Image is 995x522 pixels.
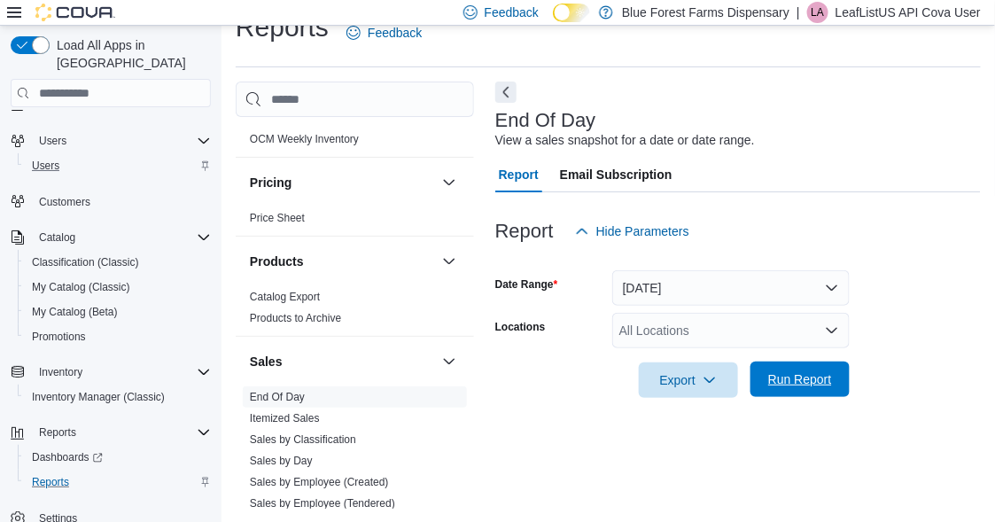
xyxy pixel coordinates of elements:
[250,496,395,510] span: Sales by Employee (Tendered)
[250,311,341,325] span: Products to Archive
[25,301,211,323] span: My Catalog (Beta)
[18,153,218,178] button: Users
[768,370,832,388] span: Run Report
[25,471,76,493] a: Reports
[39,425,76,440] span: Reports
[32,475,69,489] span: Reports
[35,4,115,21] img: Cova
[25,386,211,408] span: Inventory Manager (Classic)
[250,132,359,146] span: OCM Weekly Inventory
[4,129,218,153] button: Users
[18,324,218,349] button: Promotions
[825,323,839,338] button: Open list of options
[25,252,146,273] a: Classification (Classic)
[485,4,539,21] span: Feedback
[495,110,596,131] h3: End Of Day
[596,222,689,240] span: Hide Parameters
[32,227,211,248] span: Catalog
[836,2,981,23] p: LeafListUS API Cova User
[25,447,211,468] span: Dashboards
[612,270,850,306] button: [DATE]
[499,157,539,192] span: Report
[4,225,218,250] button: Catalog
[250,212,305,224] a: Price Sheet
[25,326,93,347] a: Promotions
[250,133,359,145] a: OCM Weekly Inventory
[250,476,389,488] a: Sales by Employee (Created)
[797,2,800,23] p: |
[250,353,283,370] h3: Sales
[39,134,66,148] span: Users
[250,211,305,225] span: Price Sheet
[236,10,329,45] h1: Reports
[18,250,218,275] button: Classification (Classic)
[25,447,110,468] a: Dashboards
[25,155,211,176] span: Users
[236,129,474,157] div: OCM
[32,159,59,173] span: Users
[368,24,422,42] span: Feedback
[4,420,218,445] button: Reports
[25,471,211,493] span: Reports
[568,214,696,249] button: Hide Parameters
[32,450,103,464] span: Dashboards
[250,253,304,270] h3: Products
[250,390,305,404] span: End Of Day
[250,290,320,304] span: Catalog Export
[553,4,590,22] input: Dark Mode
[25,277,211,298] span: My Catalog (Classic)
[25,301,125,323] a: My Catalog (Beta)
[25,155,66,176] a: Users
[639,362,738,398] button: Export
[32,305,118,319] span: My Catalog (Beta)
[18,275,218,300] button: My Catalog (Classic)
[18,300,218,324] button: My Catalog (Beta)
[250,412,320,425] a: Itemized Sales
[250,253,435,270] button: Products
[32,422,211,443] span: Reports
[39,230,75,245] span: Catalog
[32,422,83,443] button: Reports
[495,277,558,292] label: Date Range
[250,291,320,303] a: Catalog Export
[250,312,341,324] a: Products to Archive
[39,195,90,209] span: Customers
[750,362,850,397] button: Run Report
[339,15,429,51] a: Feedback
[25,252,211,273] span: Classification (Classic)
[32,130,211,152] span: Users
[25,386,172,408] a: Inventory Manager (Classic)
[18,445,218,470] a: Dashboards
[495,82,517,103] button: Next
[32,280,130,294] span: My Catalog (Classic)
[649,362,727,398] span: Export
[50,36,211,72] span: Load All Apps in [GEOGRAPHIC_DATA]
[495,221,554,242] h3: Report
[25,326,211,347] span: Promotions
[250,433,356,446] a: Sales by Classification
[32,130,74,152] button: Users
[439,351,460,372] button: Sales
[439,251,460,272] button: Products
[560,157,672,192] span: Email Subscription
[32,227,82,248] button: Catalog
[250,497,395,510] a: Sales by Employee (Tendered)
[32,330,86,344] span: Promotions
[18,385,218,409] button: Inventory Manager (Classic)
[250,174,292,191] h3: Pricing
[553,22,554,23] span: Dark Mode
[250,411,320,425] span: Itemized Sales
[250,475,389,489] span: Sales by Employee (Created)
[495,131,755,150] div: View a sales snapshot for a date or date range.
[32,362,211,383] span: Inventory
[236,286,474,336] div: Products
[32,362,89,383] button: Inventory
[439,172,460,193] button: Pricing
[622,2,789,23] p: Blue Forest Farms Dispensary
[250,455,313,467] a: Sales by Day
[18,470,218,495] button: Reports
[250,174,435,191] button: Pricing
[39,365,82,379] span: Inventory
[25,277,137,298] a: My Catalog (Classic)
[250,391,305,403] a: End Of Day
